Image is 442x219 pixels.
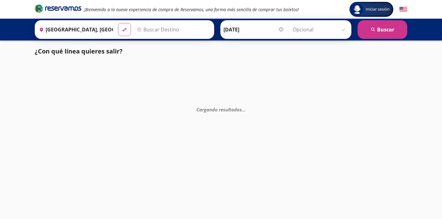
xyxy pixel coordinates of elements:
span: . [244,106,246,113]
span: . [242,106,243,113]
span: . [243,106,244,113]
input: Elegir Fecha [223,22,284,37]
em: Cargando resultados [196,106,246,113]
a: Brand Logo [35,4,81,15]
i: Brand Logo [35,4,81,13]
input: Buscar Destino [134,22,211,37]
button: English [399,6,407,13]
button: Buscar [358,20,407,39]
span: Iniciar sesión [363,6,392,12]
p: ¿Con qué línea quieres salir? [35,47,123,56]
em: ¡Bienvenido a la nueva experiencia de compra de Reservamos, una forma más sencilla de comprar tus... [84,7,299,12]
input: Buscar Origen [37,22,113,37]
input: Opcional [293,22,348,37]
